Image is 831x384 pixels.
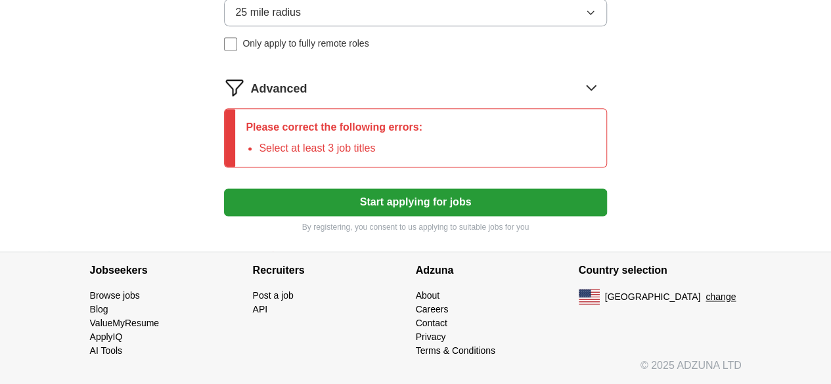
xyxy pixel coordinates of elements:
span: Advanced [250,80,307,98]
a: Terms & Conditions [416,345,495,356]
a: ValueMyResume [90,318,160,328]
a: Careers [416,304,449,314]
span: [GEOGRAPHIC_DATA] [605,290,701,304]
span: 25 mile radius [235,5,301,20]
button: Start applying for jobs [224,188,606,216]
a: Browse jobs [90,290,140,301]
h4: Country selection [579,252,742,289]
a: Contact [416,318,447,328]
li: Select at least 3 job titles [259,140,422,156]
a: API [253,304,268,314]
a: AI Tools [90,345,123,356]
a: ApplyIQ [90,331,123,342]
p: Please correct the following errors: [246,119,422,135]
input: Only apply to fully remote roles [224,37,237,51]
span: Only apply to fully remote roles [242,37,369,51]
img: filter [224,77,245,98]
a: Blog [90,304,108,314]
a: Post a job [253,290,294,301]
p: By registering, you consent to us applying to suitable jobs for you [224,221,606,233]
img: US flag [579,289,600,305]
div: © 2025 ADZUNA LTD [79,358,752,384]
a: About [416,290,440,301]
button: change [706,290,736,304]
a: Privacy [416,331,446,342]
